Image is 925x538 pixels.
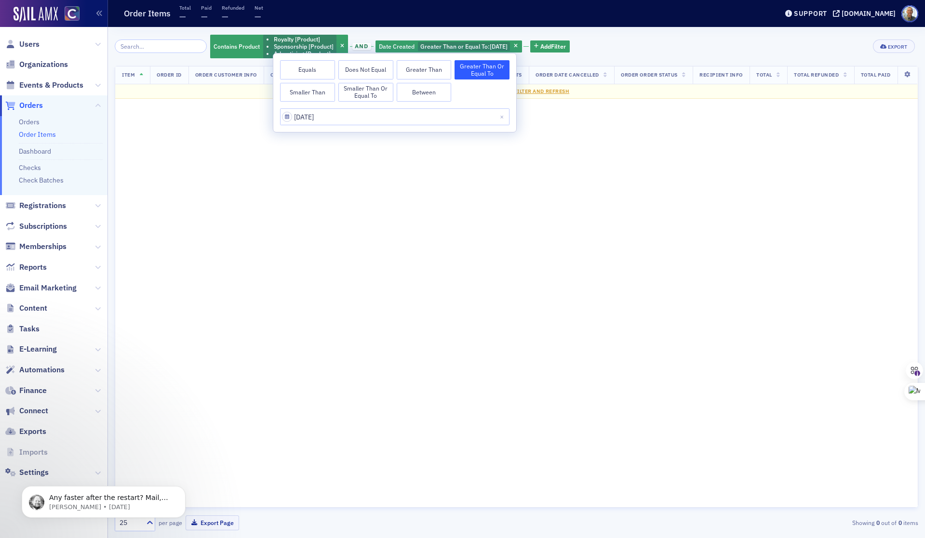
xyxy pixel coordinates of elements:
[65,6,80,21] img: SailAMX
[5,283,77,293] a: Email Marketing
[19,283,77,293] span: Email Marketing
[42,37,166,46] p: Message from Aidan, sent 1w ago
[13,7,58,22] img: SailAMX
[19,176,64,184] a: Check Batches
[19,406,48,416] span: Connect
[280,83,335,102] button: Smaller Than
[5,426,46,437] a: Exports
[338,83,393,102] button: Smaller Than or Equal To
[19,163,41,172] a: Checks
[280,60,335,79] button: Equals
[397,83,452,102] button: Between
[19,262,47,273] span: Reports
[19,324,40,334] span: Tasks
[19,80,83,91] span: Events & Products
[5,221,67,232] a: Subscriptions
[42,28,161,122] span: Any faster after the restart? Mail, Messages, and Photos seem high but I don't think that is too ...
[338,60,393,79] button: Does Not Equal
[5,385,47,396] a: Finance
[19,344,57,354] span: E-Learning
[19,147,51,156] a: Dashboard
[19,130,56,139] a: Order Items
[19,59,68,70] span: Organizations
[5,344,57,354] a: E-Learning
[19,200,66,211] span: Registrations
[5,262,47,273] a: Reports
[397,60,452,79] button: Greater Than
[7,466,200,533] iframe: Intercom notifications message
[5,324,40,334] a: Tasks
[5,80,83,91] a: Events & Products
[19,365,65,375] span: Automations
[5,100,43,111] a: Orders
[19,39,40,50] span: Users
[5,365,65,375] a: Automations
[19,118,40,126] a: Orders
[19,221,67,232] span: Subscriptions
[19,241,67,252] span: Memberships
[455,60,509,79] button: Greater Than or Equal To
[5,59,68,70] a: Organizations
[5,406,48,416] a: Connect
[5,467,49,478] a: Settings
[5,241,67,252] a: Memberships
[58,6,80,23] a: View Homepage
[5,200,66,211] a: Registrations
[19,447,48,458] span: Imports
[5,447,48,458] a: Imports
[496,108,509,125] button: Close
[280,108,509,125] input: MM/DD/YYYY
[19,100,43,111] span: Orders
[19,385,47,396] span: Finance
[5,303,47,314] a: Content
[19,303,47,314] span: Content
[19,426,46,437] span: Exports
[5,39,40,50] a: Users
